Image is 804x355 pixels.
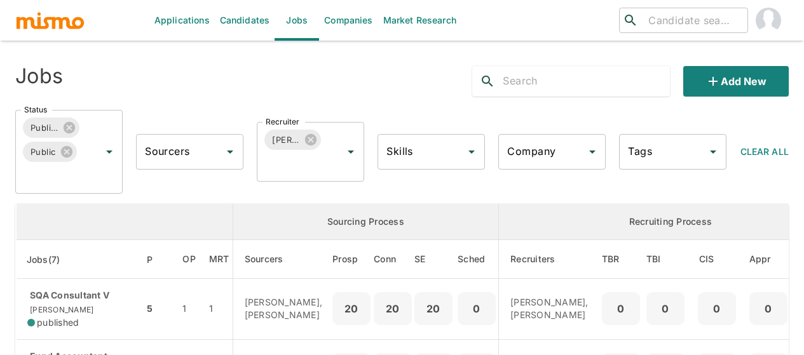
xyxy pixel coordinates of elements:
[221,143,239,161] button: Open
[206,279,233,340] td: 1
[463,143,480,161] button: Open
[583,143,601,161] button: Open
[264,133,308,147] span: [PERSON_NAME]
[37,316,79,329] span: published
[144,279,172,340] td: 5
[472,66,503,97] button: search
[651,300,679,318] p: 0
[599,240,643,279] th: To Be Reviewed
[643,11,742,29] input: Candidate search
[704,143,722,161] button: Open
[503,71,670,91] input: Search
[374,240,412,279] th: Connections
[337,300,365,318] p: 20
[683,66,789,97] button: Add new
[746,240,791,279] th: Approved
[264,130,321,150] div: [PERSON_NAME]
[419,300,447,318] p: 20
[756,8,781,33] img: Maia Reyes
[703,300,731,318] p: 0
[463,300,491,318] p: 0
[23,142,77,162] div: Public
[27,252,77,267] span: Jobs(7)
[233,240,332,279] th: Sourcers
[15,64,63,89] h4: Jobs
[172,279,206,340] td: 1
[688,240,746,279] th: Client Interview Scheduled
[23,117,79,138] div: Published
[23,121,66,135] span: Published
[24,104,47,115] label: Status
[23,145,64,159] span: Public
[100,143,118,161] button: Open
[342,143,360,161] button: Open
[754,300,782,318] p: 0
[379,300,407,318] p: 20
[643,240,688,279] th: To Be Interviewed
[144,240,172,279] th: Priority
[499,240,599,279] th: Recruiters
[233,204,499,240] th: Sourcing Process
[455,240,499,279] th: Sched
[332,240,374,279] th: Prospects
[245,296,323,321] p: [PERSON_NAME], [PERSON_NAME]
[412,240,455,279] th: Sent Emails
[147,252,169,267] span: P
[607,300,635,318] p: 0
[206,240,233,279] th: Market Research Total
[15,11,85,30] img: logo
[266,116,299,127] label: Recruiter
[27,305,93,314] span: [PERSON_NAME]
[740,146,789,157] span: Clear All
[172,240,206,279] th: Open Positions
[510,296,589,321] p: [PERSON_NAME], [PERSON_NAME]
[27,289,133,302] p: SQA Consultant V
